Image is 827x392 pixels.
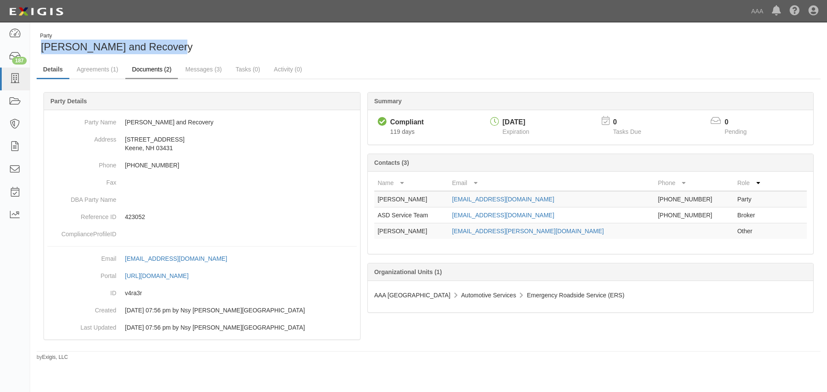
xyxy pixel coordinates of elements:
[724,117,757,127] p: 0
[452,196,554,203] a: [EMAIL_ADDRESS][DOMAIN_NAME]
[654,191,734,207] td: [PHONE_NUMBER]
[47,191,116,204] dt: DBA Party Name
[47,131,357,157] dd: [STREET_ADDRESS] Keene, NH 03431
[452,212,554,219] a: [EMAIL_ADDRESS][DOMAIN_NAME]
[527,292,624,299] span: Emergency Roadside Service (ERS)
[613,117,652,127] p: 0
[374,98,402,105] b: Summary
[229,61,267,78] a: Tasks (0)
[503,117,529,127] div: [DATE]
[390,117,424,127] div: Compliant
[267,61,308,78] a: Activity (0)
[47,284,116,297] dt: ID
[503,128,529,135] span: Expiration
[449,175,655,191] th: Email
[734,207,772,223] td: Broker
[790,6,800,16] i: Help Center - Complianz
[374,159,409,166] b: Contacts (3)
[125,61,178,79] a: Documents (2)
[47,267,116,280] dt: Portal
[47,284,357,302] dd: v4ra3r
[70,61,124,78] a: Agreements (1)
[374,269,442,275] b: Organizational Units (1)
[47,174,116,187] dt: Fax
[654,207,734,223] td: [PHONE_NUMBER]
[47,319,357,336] dd: 06/03/2025 07:56 pm by Nsy Archibong-Usoro
[40,32,193,40] div: Party
[179,61,228,78] a: Messages (3)
[374,207,449,223] td: ASD Service Team
[47,302,116,315] dt: Created
[390,128,415,135] span: Since 06/11/2025
[47,157,116,170] dt: Phone
[125,213,357,221] p: 423052
[37,354,68,361] small: by
[47,157,357,174] dd: [PHONE_NUMBER]
[50,98,87,105] b: Party Details
[41,41,193,52] span: [PERSON_NAME] and Recovery
[461,292,516,299] span: Automotive Services
[734,191,772,207] td: Party
[374,175,449,191] th: Name
[47,114,116,127] dt: Party Name
[724,128,746,135] span: Pending
[613,128,641,135] span: Tasks Due
[452,228,604,235] a: [EMAIL_ADDRESS][PERSON_NAME][DOMAIN_NAME]
[374,223,449,239] td: [PERSON_NAME]
[47,131,116,144] dt: Address
[125,254,227,263] div: [EMAIL_ADDRESS][DOMAIN_NAME]
[37,32,422,54] div: Keene Towing and Recovery
[6,4,66,19] img: logo-5460c22ac91f19d4615b14bd174203de0afe785f0fc80cf4dbbc73dc1793850b.png
[125,272,198,279] a: [URL][DOMAIN_NAME]
[654,175,734,191] th: Phone
[734,223,772,239] td: Other
[374,292,451,299] span: AAA [GEOGRAPHIC_DATA]
[747,3,768,20] a: AAA
[47,302,357,319] dd: 06/03/2025 07:56 pm by Nsy Archibong-Usoro
[125,255,236,262] a: [EMAIL_ADDRESS][DOMAIN_NAME]
[37,61,69,79] a: Details
[47,250,116,263] dt: Email
[734,175,772,191] th: Role
[12,57,27,65] div: 187
[47,319,116,332] dt: Last Updated
[42,354,68,360] a: Exigis, LLC
[47,114,357,131] dd: [PERSON_NAME] and Recovery
[47,208,116,221] dt: Reference ID
[374,191,449,207] td: [PERSON_NAME]
[47,225,116,238] dt: ComplianceProfileID
[378,117,387,127] i: Compliant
